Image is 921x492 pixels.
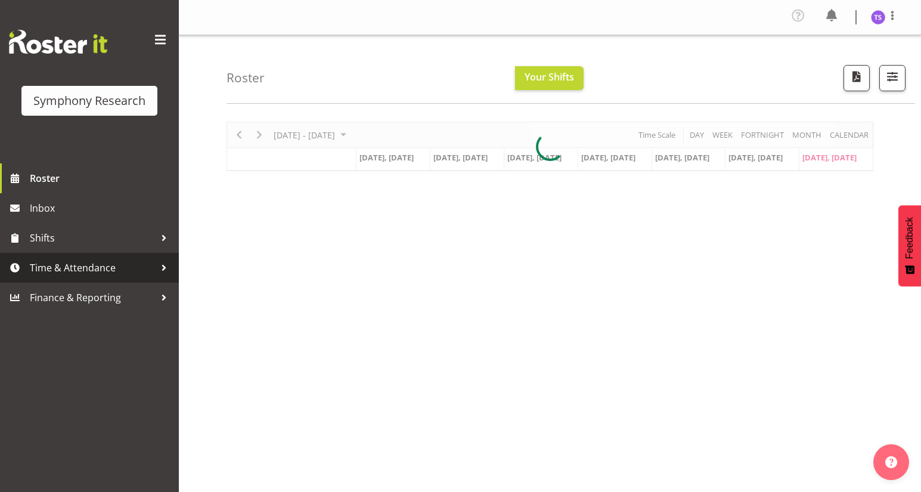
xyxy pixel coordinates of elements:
[885,456,897,468] img: help-xxl-2.png
[525,70,574,83] span: Your Shifts
[898,205,921,286] button: Feedback - Show survey
[871,10,885,24] img: titi-strickland1975.jpg
[515,66,584,90] button: Your Shifts
[30,169,173,187] span: Roster
[33,92,145,110] div: Symphony Research
[30,199,173,217] span: Inbox
[30,229,155,247] span: Shifts
[30,259,155,277] span: Time & Attendance
[844,65,870,91] button: Download a PDF of the roster according to the set date range.
[9,30,107,54] img: Rosterit website logo
[904,217,915,259] span: Feedback
[227,71,265,85] h4: Roster
[879,65,906,91] button: Filter Shifts
[30,289,155,307] span: Finance & Reporting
